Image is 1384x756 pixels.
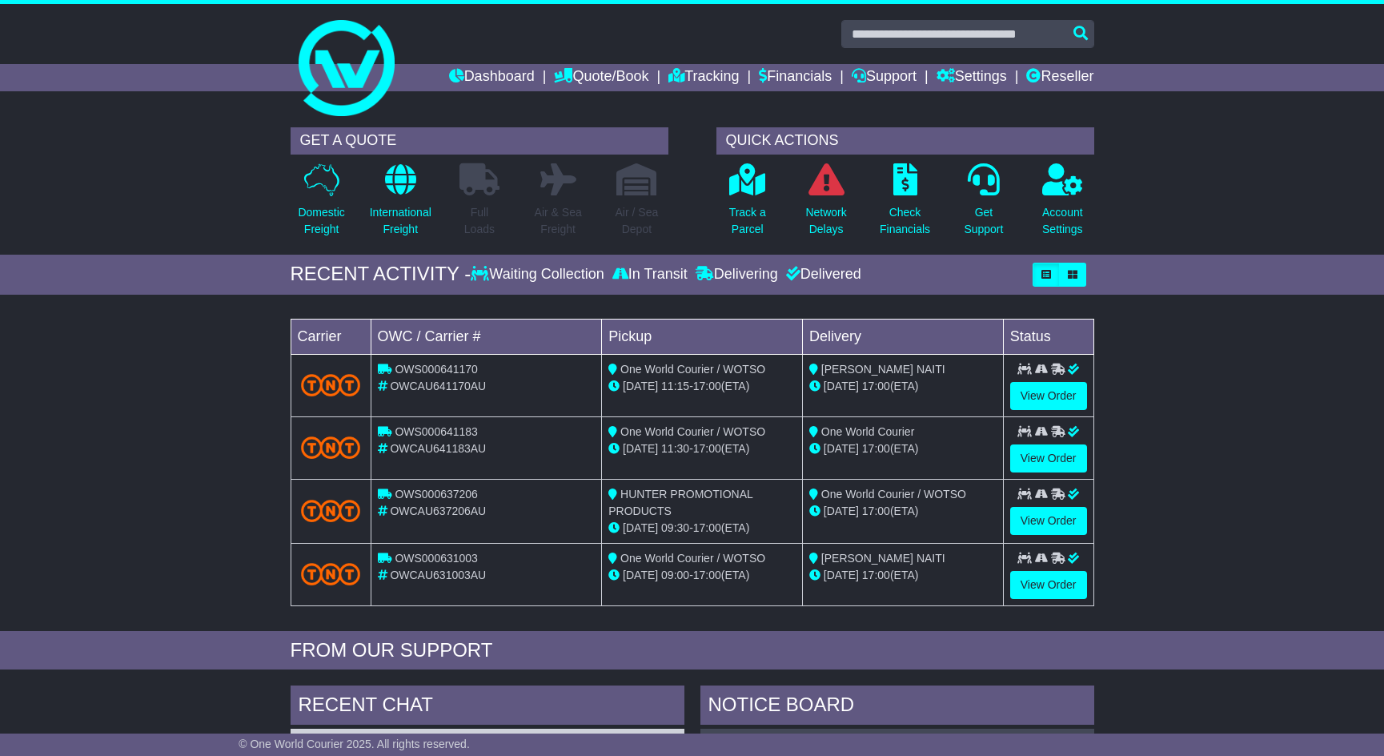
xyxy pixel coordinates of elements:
span: 17:00 [862,505,890,517]
span: OWCAU637206AU [390,505,486,517]
a: View Order [1010,382,1087,410]
div: (ETA) [809,378,997,395]
img: TNT_Domestic.png [301,374,361,396]
span: [PERSON_NAME] NAITI [821,552,945,565]
a: Support [852,64,917,91]
span: HUNTER PROMOTIONAL PRODUCTS [608,488,752,517]
div: NOTICE BOARD [700,686,1094,729]
div: Delivered [782,266,861,283]
a: Track aParcel [728,163,767,247]
span: [DATE] [623,521,658,534]
div: (ETA) [809,440,997,457]
td: OWC / Carrier # [371,319,602,354]
a: Reseller [1026,64,1093,91]
div: - (ETA) [608,520,796,537]
div: RECENT ACTIVITY - [291,263,471,286]
a: Quote/Book [554,64,648,91]
p: International Freight [370,204,431,238]
span: OWCAU631003AU [390,569,486,581]
span: OWCAU641170AU [390,380,486,392]
span: 17:00 [862,380,890,392]
span: OWS000637206 [395,488,478,501]
td: Delivery [802,319,1003,354]
div: (ETA) [809,567,997,584]
div: RECENT CHAT [291,686,684,729]
td: Status [1003,319,1093,354]
div: In Transit [608,266,692,283]
a: View Order [1010,444,1087,472]
span: OWS000631003 [395,552,478,565]
span: 09:00 [661,569,689,581]
p: Account Settings [1042,204,1083,238]
p: Get Support [964,204,1003,238]
p: Air & Sea Freight [535,204,582,238]
div: QUICK ACTIONS [716,127,1094,155]
div: - (ETA) [608,567,796,584]
span: One World Courier / WOTSO [620,363,765,376]
div: Delivering [692,266,782,283]
a: Financials [759,64,832,91]
span: 17:00 [693,569,721,581]
div: - (ETA) [608,440,796,457]
div: Waiting Collection [471,266,608,283]
span: 11:30 [661,442,689,455]
td: Carrier [291,319,371,354]
span: [DATE] [824,505,859,517]
span: 17:00 [862,442,890,455]
span: One World Courier / WOTSO [821,488,966,501]
div: GET A QUOTE [291,127,668,155]
span: © One World Courier 2025. All rights reserved. [239,738,470,750]
img: TNT_Domestic.png [301,500,361,521]
span: OWCAU641183AU [390,442,486,455]
span: One World Courier / WOTSO [620,425,765,438]
a: AccountSettings [1041,163,1084,247]
a: DomesticFreight [297,163,345,247]
p: Check Financials [880,204,930,238]
p: Domestic Freight [298,204,344,238]
div: FROM OUR SUPPORT [291,639,1094,662]
div: - (ETA) [608,378,796,395]
span: [DATE] [824,442,859,455]
span: 09:30 [661,521,689,534]
a: View Order [1010,507,1087,535]
span: [DATE] [824,569,859,581]
a: Settings [937,64,1007,91]
img: TNT_Domestic.png [301,436,361,458]
span: [DATE] [623,569,658,581]
span: [DATE] [824,380,859,392]
span: [PERSON_NAME] NAITI [821,363,945,376]
a: InternationalFreight [369,163,432,247]
span: 17:00 [693,380,721,392]
p: Network Delays [805,204,846,238]
span: One World Courier [821,425,914,438]
div: (ETA) [809,503,997,520]
span: 17:00 [862,569,890,581]
a: CheckFinancials [879,163,931,247]
span: OWS000641170 [395,363,478,376]
a: View Order [1010,571,1087,599]
a: GetSupport [963,163,1004,247]
p: Air / Sea Depot [616,204,659,238]
span: [DATE] [623,442,658,455]
span: OWS000641183 [395,425,478,438]
p: Track a Parcel [729,204,766,238]
p: Full Loads [459,204,499,238]
img: TNT_Domestic.png [301,563,361,585]
td: Pickup [602,319,803,354]
span: 17:00 [693,442,721,455]
a: Dashboard [449,64,535,91]
a: NetworkDelays [804,163,847,247]
span: 11:15 [661,380,689,392]
span: [DATE] [623,380,658,392]
span: 17:00 [693,521,721,534]
a: Tracking [668,64,739,91]
span: One World Courier / WOTSO [620,552,765,565]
